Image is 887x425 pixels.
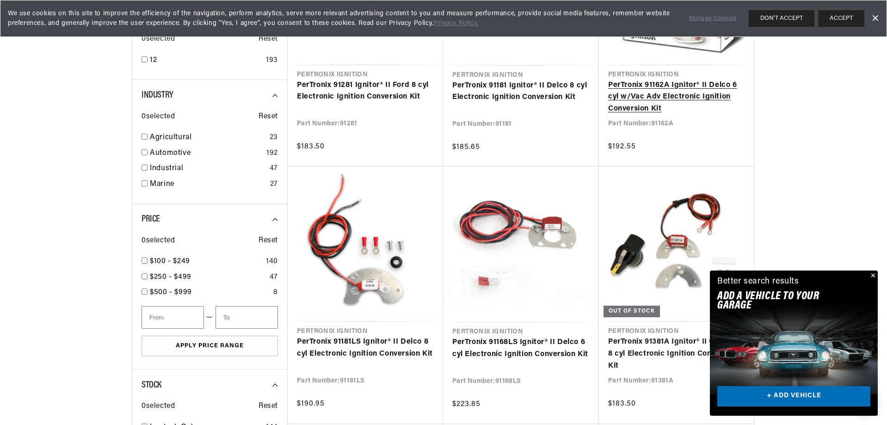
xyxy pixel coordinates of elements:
a: Privacy Policy. [434,20,479,27]
span: 0 selected [142,235,175,247]
a: Automotive [150,148,263,160]
div: 47 [270,271,278,283]
span: We use cookies on this site to improve the efficiency of the navigation, perform analytics, serve... [8,9,676,28]
span: — [206,312,213,324]
a: 12 [150,55,262,67]
span: Reset [259,400,278,413]
button: DON'T ACCEPT [749,10,814,27]
input: From [142,306,204,329]
a: PerTronix 91181LS Ignitor® II Delco 8 cyl Electronic Ignition Conversion Kit [297,336,434,360]
span: 0 selected [142,33,175,45]
a: PerTronix 91281 Ignitor® II Ford 8 cyl Electronic Ignition Conversion Kit [297,80,434,103]
span: Price [142,215,160,224]
a: Manage Cookies [689,14,737,24]
span: 0 selected [142,111,175,123]
div: 8 [273,287,278,299]
span: $250 - $499 [150,273,191,281]
button: Apply Price Range [142,336,278,357]
span: Reset [259,111,278,123]
a: Dismiss Banner [868,12,882,25]
a: Industrial [150,163,266,175]
button: ACCEPT [818,10,864,27]
span: $500 - $999 [150,289,192,296]
a: PerTronix 91168LS Ignitor® II Delco 6 cyl Electronic Ignition Conversion Kit [452,337,590,360]
a: + ADD VEHICLE [717,386,870,407]
input: To [216,306,278,329]
a: PerTronix 91381A Ignitor® II Chrysler 8 cyl Electronic Ignition Conversion Kit [608,336,745,372]
div: 193 [266,55,278,67]
a: PerTronix 91181 Ignitor® II Delco 8 cyl Electronic Ignition Conversion Kit [452,80,590,104]
span: Industry [142,91,173,100]
button: Close [867,271,878,282]
div: 47 [270,163,278,175]
div: 140 [266,256,278,268]
a: Agricultural [150,132,266,144]
a: PerTronix 91162A Ignitor® II Delco 6 cyl w/Vac Adv Electronic Ignition Conversion Kit [608,80,745,115]
div: 192 [266,148,278,160]
span: $100 - $249 [150,258,190,265]
span: Reset [259,235,278,247]
span: 0 selected [142,400,175,413]
div: 23 [270,132,278,144]
a: Marine [150,179,266,191]
div: 27 [270,179,278,191]
div: Better search results [717,275,799,289]
span: Reset [259,33,278,45]
h2: Add A VEHICLE to your garage [717,292,847,311]
span: Stock [142,381,161,390]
